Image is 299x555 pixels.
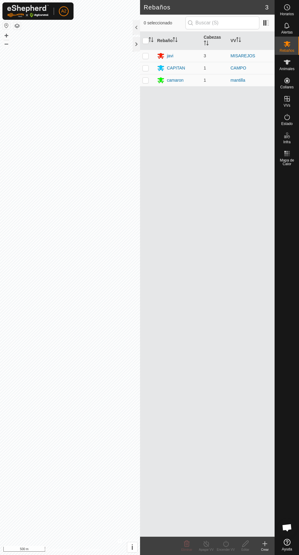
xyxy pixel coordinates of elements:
[7,5,49,17] img: Logo Gallagher
[276,158,297,166] span: Mapa de Calor
[173,38,178,43] p-sorticon: Activar para ordenar
[275,536,299,553] a: Ayuda
[155,32,201,50] th: Rebaño
[283,104,290,107] span: VVs
[149,38,153,43] p-sorticon: Activar para ordenar
[196,547,216,552] div: Apagar VV
[204,78,206,83] span: 1
[281,122,293,126] span: Estado
[236,547,255,552] div: Editar
[131,543,133,551] span: i
[3,32,10,39] button: +
[280,85,294,89] span: Collares
[281,30,293,34] span: Alertas
[278,518,296,537] div: Chat abierto
[282,547,292,551] span: Ayuda
[167,77,183,84] div: camaron
[204,53,206,58] span: 3
[283,140,290,144] span: Infra
[186,16,259,29] input: Buscar (S)
[279,49,294,52] span: Rebaños
[204,41,209,46] p-sorticon: Activar para ordenar
[216,547,236,552] div: Encender VV
[81,547,102,553] a: Contáctenos
[167,53,173,59] div: javi
[265,3,268,12] span: 3
[144,20,186,26] span: 0 seleccionado
[61,8,66,14] span: A2
[144,4,265,11] h2: Rebaños
[3,40,10,47] button: –
[181,548,192,551] span: Eliminar
[231,78,245,83] a: mantilla
[167,65,185,71] div: CAPITAN
[280,12,294,16] span: Horarios
[38,547,74,553] a: Política de Privacidad
[3,22,10,29] button: Restablecer Mapa
[279,67,294,71] span: Animales
[13,22,21,30] button: Capas del Mapa
[228,32,275,50] th: VV
[204,66,206,70] span: 1
[236,38,241,43] p-sorticon: Activar para ordenar
[255,547,275,552] div: Crear
[231,53,255,58] a: MISAREJOS
[231,66,246,70] a: CAMPO
[127,542,137,552] button: i
[201,32,228,50] th: Cabezas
